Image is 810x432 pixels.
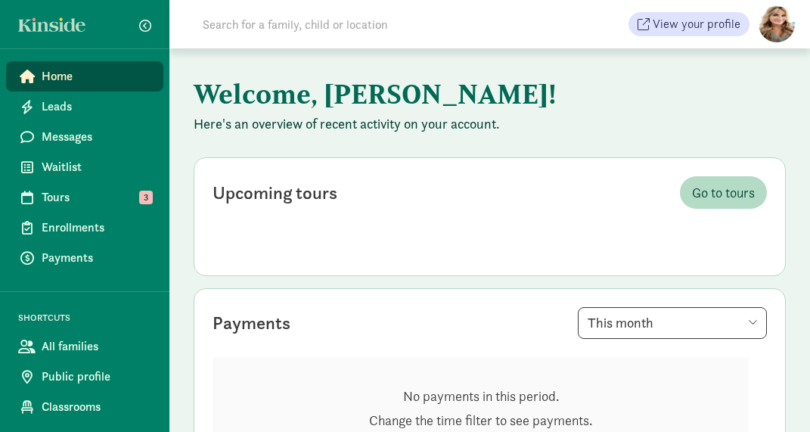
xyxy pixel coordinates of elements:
[734,359,810,432] iframe: Chat Widget
[42,249,151,267] span: Payments
[6,331,163,362] a: All families
[653,15,740,33] span: View your profile
[369,412,592,430] p: Change the time filter to see payments.
[42,67,151,85] span: Home
[42,337,151,356] span: All families
[213,179,337,207] div: Upcoming tours
[369,387,592,406] p: No payments in this period.
[6,122,163,152] a: Messages
[6,392,163,422] a: Classrooms
[42,158,151,176] span: Waitlist
[6,213,163,243] a: Enrollments
[213,309,290,337] div: Payments
[6,243,163,273] a: Payments
[42,98,151,116] span: Leads
[42,188,151,207] span: Tours
[42,128,151,146] span: Messages
[680,176,767,209] a: Go to tours
[6,182,163,213] a: Tours 3
[194,115,786,133] p: Here's an overview of recent activity on your account.
[42,368,151,386] span: Public profile
[139,191,153,204] span: 3
[6,92,163,122] a: Leads
[42,398,151,416] span: Classrooms
[628,12,749,36] a: View your profile
[6,362,163,392] a: Public profile
[692,182,755,203] span: Go to tours
[194,9,618,39] input: Search for a family, child or location
[6,152,163,182] a: Waitlist
[6,61,163,92] a: Home
[42,219,151,237] span: Enrollments
[194,73,786,115] h1: Welcome, [PERSON_NAME]!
